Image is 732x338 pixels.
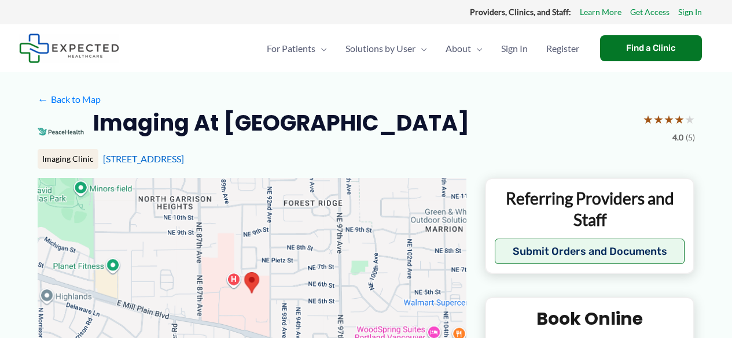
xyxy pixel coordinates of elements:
[315,28,327,69] span: Menu Toggle
[38,149,98,169] div: Imaging Clinic
[336,28,436,69] a: Solutions by UserMenu Toggle
[19,34,119,63] img: Expected Healthcare Logo - side, dark font, small
[678,5,702,20] a: Sign In
[630,5,670,20] a: Get Access
[446,28,471,69] span: About
[674,109,685,130] span: ★
[492,28,537,69] a: Sign In
[672,130,683,145] span: 4.0
[93,109,469,137] h2: Imaging at [GEOGRAPHIC_DATA]
[546,28,579,69] span: Register
[267,28,315,69] span: For Patients
[685,109,695,130] span: ★
[643,109,653,130] span: ★
[471,28,483,69] span: Menu Toggle
[103,153,184,164] a: [STREET_ADDRESS]
[345,28,415,69] span: Solutions by User
[495,239,685,264] button: Submit Orders and Documents
[258,28,588,69] nav: Primary Site Navigation
[495,188,685,230] p: Referring Providers and Staff
[470,7,571,17] strong: Providers, Clinics, and Staff:
[664,109,674,130] span: ★
[501,28,528,69] span: Sign In
[415,28,427,69] span: Menu Toggle
[537,28,588,69] a: Register
[653,109,664,130] span: ★
[38,94,49,105] span: ←
[686,130,695,145] span: (5)
[580,5,621,20] a: Learn More
[38,91,101,108] a: ←Back to Map
[436,28,492,69] a: AboutMenu Toggle
[258,28,336,69] a: For PatientsMenu Toggle
[495,307,685,330] h2: Book Online
[600,35,702,61] a: Find a Clinic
